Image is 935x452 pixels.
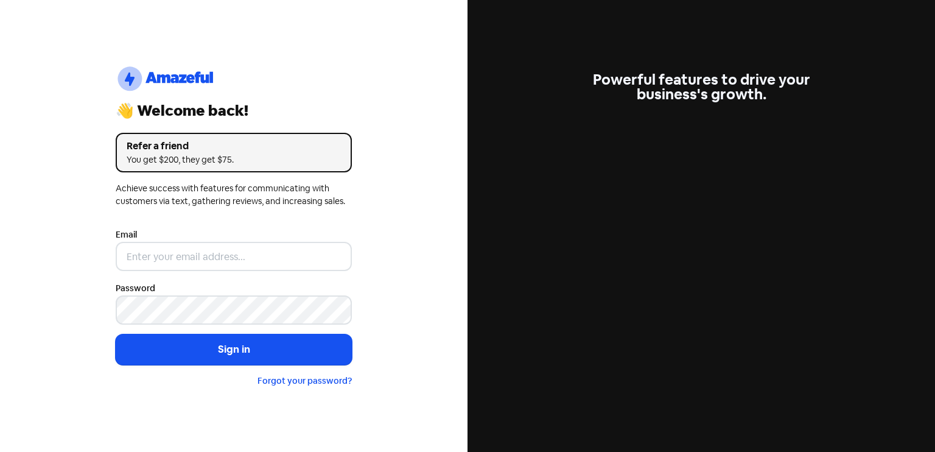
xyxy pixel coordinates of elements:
[116,282,155,295] label: Password
[116,104,352,118] div: 👋 Welcome back!
[116,228,137,241] label: Email
[127,139,341,154] div: Refer a friend
[116,242,352,271] input: Enter your email address...
[583,72,819,102] div: Powerful features to drive your business's growth.
[116,182,352,208] div: Achieve success with features for communicating with customers via text, gathering reviews, and i...
[257,375,352,386] a: Forgot your password?
[127,154,341,166] div: You get $200, they get $75.
[116,334,352,365] button: Sign in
